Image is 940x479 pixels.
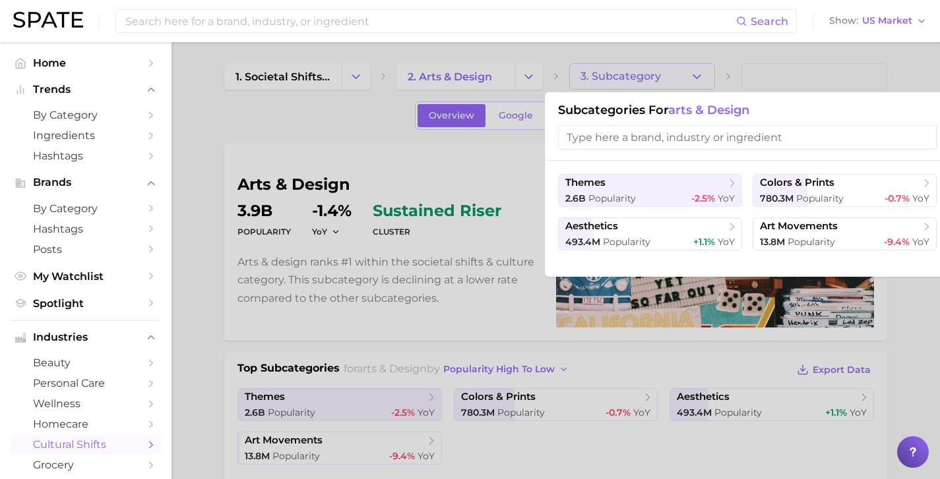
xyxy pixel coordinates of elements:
[13,12,83,28] img: SPATE
[33,270,139,283] span: My Watchlist
[912,192,929,204] span: YoY
[753,174,937,207] button: colors & prints780.3m Popularity-0.7% YoY
[33,243,139,256] span: Posts
[760,236,785,248] span: 13.8m
[11,198,161,219] a: by Category
[11,434,161,455] a: cultural shifts
[751,15,788,28] span: Search
[558,174,742,207] button: themes2.6b Popularity-2.5% YoY
[884,236,910,248] span: -9.4%
[558,125,937,150] input: Type here a brand, industry or ingredient
[11,53,161,73] a: Home
[558,217,742,250] button: aesthetics493.4m Popularity+1.1% YoY
[826,13,930,30] button: ShowUS Market
[885,192,910,204] span: -0.7%
[11,80,161,99] button: Trends
[912,236,929,248] span: YoY
[11,373,161,393] a: personal care
[829,17,858,24] span: Show
[565,220,618,233] span: aesthetics
[718,236,735,248] span: YoY
[33,418,139,430] span: homecare
[668,103,749,117] span: arts & design
[565,192,586,204] span: 2.6b
[11,125,161,146] a: Ingredients
[11,352,161,373] a: beauty
[33,84,139,96] span: Trends
[862,17,912,24] span: US Market
[33,223,139,235] span: Hashtags
[33,129,139,142] span: Ingredients
[718,192,735,204] span: YoY
[691,192,715,204] span: -2.5%
[11,327,161,347] button: Industries
[33,57,139,69] span: Home
[11,105,161,125] a: by Category
[588,192,636,204] span: Popularity
[11,146,161,166] a: Hashtags
[565,236,600,248] span: 493.4m
[11,239,161,260] a: Posts
[603,236,650,248] span: Popularity
[11,266,161,287] a: My Watchlist
[33,459,139,471] span: grocery
[11,414,161,434] a: homecare
[11,393,161,414] a: wellness
[693,236,715,248] span: +1.1%
[760,220,838,233] span: art movements
[33,150,139,162] span: Hashtags
[33,397,139,410] span: wellness
[33,356,139,369] span: beauty
[11,455,161,475] a: grocery
[11,293,161,314] a: Spotlight
[11,173,161,192] button: Brands
[33,438,139,451] span: cultural shifts
[11,219,161,239] a: Hashtags
[33,109,139,121] span: by Category
[796,192,844,204] span: Popularity
[558,103,937,117] h1: Subcategories for
[565,177,606,189] span: themes
[33,331,139,343] span: Industries
[788,236,835,248] span: Popularity
[760,192,794,204] span: 780.3m
[33,202,139,215] span: by Category
[33,177,139,188] span: Brands
[124,10,736,32] input: Search here for a brand, industry, or ingredient
[753,217,937,250] button: art movements13.8m Popularity-9.4% YoY
[33,297,139,310] span: Spotlight
[33,377,139,389] span: personal care
[760,177,834,189] span: colors & prints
